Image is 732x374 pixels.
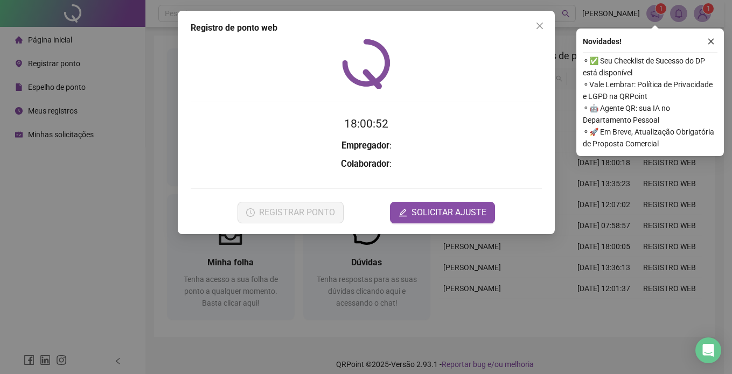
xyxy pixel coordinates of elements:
button: REGISTRAR PONTO [237,202,343,223]
span: ⚬ 🚀 Em Breve, Atualização Obrigatória de Proposta Comercial [583,126,717,150]
span: edit [399,208,407,217]
strong: Colaborador [341,159,389,169]
span: close [707,38,715,45]
h3: : [191,157,542,171]
button: Close [531,17,548,34]
time: 18:00:52 [344,117,388,130]
button: editSOLICITAR AJUSTE [390,202,495,223]
span: Novidades ! [583,36,622,47]
strong: Empregador [341,140,389,151]
span: ⚬ Vale Lembrar: Política de Privacidade e LGPD na QRPoint [583,79,717,102]
span: ⚬ 🤖 Agente QR: sua IA no Departamento Pessoal [583,102,717,126]
span: SOLICITAR AJUSTE [412,206,486,219]
div: Registro de ponto web [191,22,542,34]
span: ⚬ ✅ Seu Checklist de Sucesso do DP está disponível [583,55,717,79]
span: close [535,22,544,30]
h3: : [191,139,542,153]
img: QRPoint [342,39,391,89]
div: Open Intercom Messenger [695,337,721,363]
